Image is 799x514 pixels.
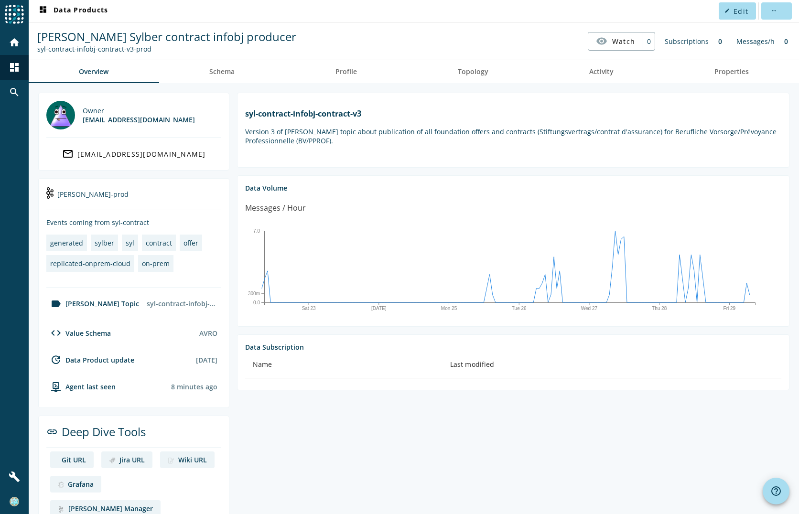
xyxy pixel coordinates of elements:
[196,355,217,364] div: [DATE]
[245,127,781,145] p: Version 3 of [PERSON_NAME] topic about publication of all foundation offers and contracts (Stiftu...
[62,148,74,160] mat-icon: mail_outline
[46,187,54,199] img: kafka-prod
[37,5,108,17] span: Data Products
[101,451,152,468] a: deep dive imageJira URL
[46,426,58,438] mat-icon: link
[37,5,49,17] mat-icon: dashboard
[50,238,83,247] div: generated
[50,327,62,339] mat-icon: code
[335,68,357,75] span: Profile
[68,480,94,489] div: Grafana
[245,343,781,352] div: Data Subscription
[46,327,111,339] div: Value Schema
[46,298,139,310] div: [PERSON_NAME] Topic
[62,455,86,464] div: Git URL
[143,295,221,312] div: syl-contract-infobj-contract-v3-prod
[643,32,655,50] div: 0
[779,32,793,51] div: 0
[83,106,195,115] div: Owner
[596,35,607,47] mat-icon: visibility
[245,183,781,193] div: Data Volume
[512,306,527,311] text: Tue 26
[33,2,112,20] button: Data Products
[371,306,387,311] text: [DATE]
[46,186,221,210] div: [PERSON_NAME]-prod
[612,33,635,50] span: Watch
[9,471,20,482] mat-icon: build
[171,382,217,391] div: Agents typically reports every 15min to 1h
[248,291,260,296] text: 300m
[245,352,443,378] th: Name
[245,202,306,214] div: Messages / Hour
[253,228,260,233] text: 7.0
[581,306,598,311] text: Wed 27
[660,32,713,51] div: Subscriptions
[652,306,667,311] text: Thu 28
[50,354,62,365] mat-icon: update
[9,62,20,73] mat-icon: dashboard
[209,68,235,75] span: Schema
[37,29,296,44] span: [PERSON_NAME] Sylber contract infobj producer
[443,352,781,378] th: Last modified
[178,455,207,464] div: Wiki URL
[589,68,614,75] span: Activity
[10,497,19,506] img: cde67cfd8cd1a0bd1b9929c0531e2ed6
[46,218,221,227] div: Events coming from syl-contract
[50,298,62,310] mat-icon: label
[119,455,145,464] div: Jira URL
[199,329,217,338] div: AVRO
[58,506,65,513] img: deep dive image
[9,37,20,48] mat-icon: home
[37,44,296,54] div: Kafka Topic: syl-contract-infobj-contract-v3-prod
[588,32,643,50] button: Watch
[5,5,24,24] img: spoud-logo.svg
[83,115,195,124] div: [EMAIL_ADDRESS][DOMAIN_NAME]
[724,8,730,13] mat-icon: edit
[184,238,198,247] div: offer
[160,451,215,468] a: deep dive imageWiki URL
[723,306,736,311] text: Fri 29
[50,259,130,268] div: replicated-onprem-cloud
[713,32,727,51] div: 0
[46,381,116,392] div: agent-env-prod
[46,424,221,448] div: Deep Dive Tools
[68,504,153,513] div: [PERSON_NAME] Manager
[714,68,749,75] span: Properties
[46,145,221,162] a: [EMAIL_ADDRESS][DOMAIN_NAME]
[732,32,779,51] div: Messages/h
[95,238,114,247] div: sylber
[771,8,776,13] mat-icon: more_horiz
[109,457,116,464] img: deep dive image
[302,306,316,311] text: Sat 23
[458,68,488,75] span: Topology
[46,354,134,365] div: Data Product update
[253,300,260,305] text: 0.0
[50,451,94,468] a: deep dive imageGit URL
[126,238,134,247] div: syl
[719,2,756,20] button: Edit
[168,457,174,464] img: deep dive image
[46,101,75,129] img: mbx_301675@mobi.ch
[77,150,206,159] div: [EMAIL_ADDRESS][DOMAIN_NAME]
[146,238,172,247] div: contract
[441,306,457,311] text: Mon 25
[245,108,781,119] h1: syl-contract-infobj-contract-v3
[79,68,108,75] span: Overview
[9,86,20,98] mat-icon: search
[770,485,782,497] mat-icon: help_outline
[142,259,170,268] div: on-prem
[58,482,64,488] img: deep dive image
[50,476,101,493] a: deep dive imageGrafana
[734,7,748,16] span: Edit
